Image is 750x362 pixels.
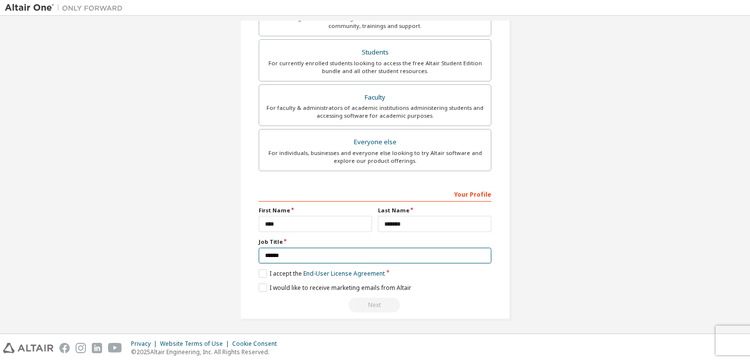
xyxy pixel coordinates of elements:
[265,104,485,120] div: For faculty & administrators of academic institutions administering students and accessing softwa...
[259,238,491,246] label: Job Title
[259,298,491,312] div: Select your account type to continue
[259,269,385,278] label: I accept the
[131,340,160,348] div: Privacy
[265,91,485,104] div: Faculty
[265,46,485,59] div: Students
[265,149,485,165] div: For individuals, businesses and everyone else looking to try Altair software and explore our prod...
[59,343,70,353] img: facebook.svg
[5,3,128,13] img: Altair One
[265,135,485,149] div: Everyone else
[259,284,411,292] label: I would like to receive marketing emails from Altair
[160,340,232,348] div: Website Terms of Use
[108,343,122,353] img: youtube.svg
[265,14,485,30] div: For existing customers looking to access software downloads, HPC resources, community, trainings ...
[265,59,485,75] div: For currently enrolled students looking to access the free Altair Student Edition bundle and all ...
[92,343,102,353] img: linkedin.svg
[303,269,385,278] a: End-User License Agreement
[76,343,86,353] img: instagram.svg
[259,186,491,202] div: Your Profile
[378,207,491,214] label: Last Name
[3,343,54,353] img: altair_logo.svg
[259,207,372,214] label: First Name
[232,340,283,348] div: Cookie Consent
[131,348,283,356] p: © 2025 Altair Engineering, Inc. All Rights Reserved.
